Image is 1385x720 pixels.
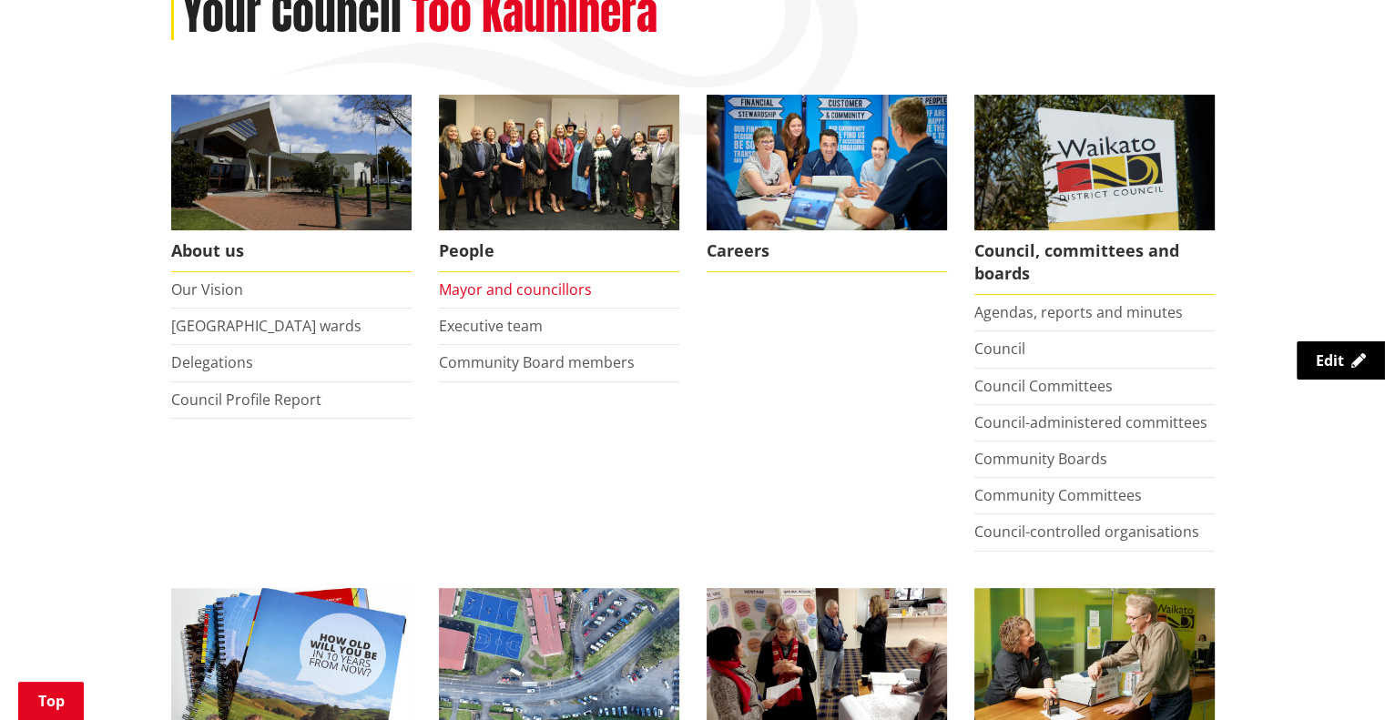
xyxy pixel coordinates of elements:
[439,316,543,336] a: Executive team
[707,95,947,230] img: Office staff in meeting - Career page
[171,316,362,336] a: [GEOGRAPHIC_DATA] wards
[439,279,592,299] a: Mayor and councillors
[439,95,679,230] img: 2022 Council
[1316,350,1344,370] span: Edit
[974,522,1199,542] a: Council-controlled organisations
[439,95,679,272] a: 2022 Council People
[171,230,412,272] span: About us
[974,95,1215,295] a: Waikato-District-Council-sign Council, committees and boards
[974,95,1215,230] img: Waikato-District-Council-sign
[171,279,243,299] a: Our Vision
[171,95,412,230] img: WDC Building 0015
[171,390,321,410] a: Council Profile Report
[1297,341,1385,380] a: Edit
[707,95,947,272] a: Careers
[171,352,253,372] a: Delegations
[1301,644,1367,709] iframe: Messenger Launcher
[171,95,412,272] a: WDC Building 0015 About us
[439,352,635,372] a: Community Board members
[974,339,1025,359] a: Council
[974,485,1142,505] a: Community Committees
[439,230,679,272] span: People
[707,230,947,272] span: Careers
[18,682,84,720] a: Top
[974,302,1183,322] a: Agendas, reports and minutes
[974,449,1107,469] a: Community Boards
[974,376,1113,396] a: Council Committees
[974,412,1207,432] a: Council-administered committees
[974,230,1215,295] span: Council, committees and boards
